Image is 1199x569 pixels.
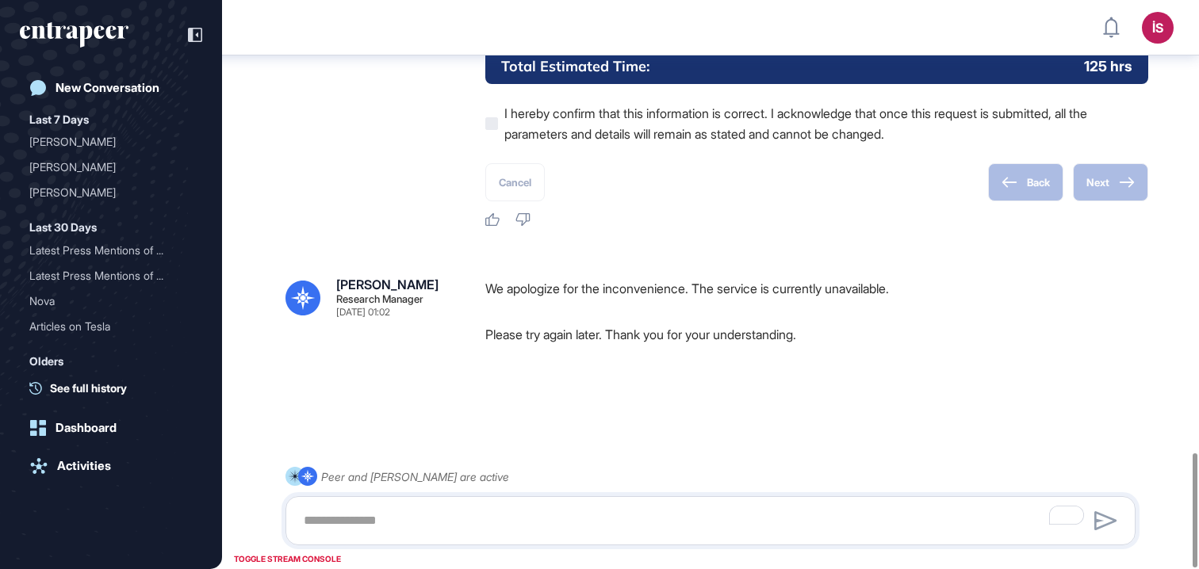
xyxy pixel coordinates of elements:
[29,110,89,129] div: Last 7 Days
[336,294,423,304] div: Research Manager
[50,380,127,396] span: See full history
[294,505,1127,537] textarea: To enrich screen reader interactions, please activate Accessibility in Grammarly extension settings
[20,22,128,48] div: entrapeer-logo
[57,459,111,473] div: Activities
[56,81,159,95] div: New Conversation
[20,72,202,104] a: New Conversation
[29,380,202,396] a: See full history
[336,278,439,291] div: [PERSON_NAME]
[29,180,193,205] div: Curie
[29,180,180,205] div: [PERSON_NAME]
[29,155,180,180] div: [PERSON_NAME]
[501,56,649,76] h6: Total Estimated Time:
[1142,12,1174,44] button: İS
[485,103,1148,144] label: I hereby confirm that this information is correct. I acknowledge that once this request is submit...
[29,352,63,371] div: Olders
[485,278,1148,299] p: We apologize for the inconvenience. The service is currently unavailable.
[29,129,193,155] div: Curie
[29,288,193,314] div: Nova
[29,263,180,288] div: Latest Press Mentions of ...
[29,314,180,339] div: Articles on Tesla
[29,155,193,180] div: Curie
[20,450,202,482] a: Activities
[29,263,193,288] div: Latest Press Mentions of OpenAI
[1084,56,1132,76] p: 125 hrs
[29,129,180,155] div: [PERSON_NAME]
[321,467,509,487] div: Peer and [PERSON_NAME] are active
[20,412,202,444] a: Dashboard
[29,288,180,314] div: Nova
[29,238,180,263] div: Latest Press Mentions of ...
[29,218,97,237] div: Last 30 Days
[485,324,1148,345] p: Please try again later. Thank you for your understanding.
[29,314,193,339] div: Articles on Tesla
[336,307,390,317] div: [DATE] 01:02
[56,421,117,435] div: Dashboard
[29,238,193,263] div: Latest Press Mentions of Open AI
